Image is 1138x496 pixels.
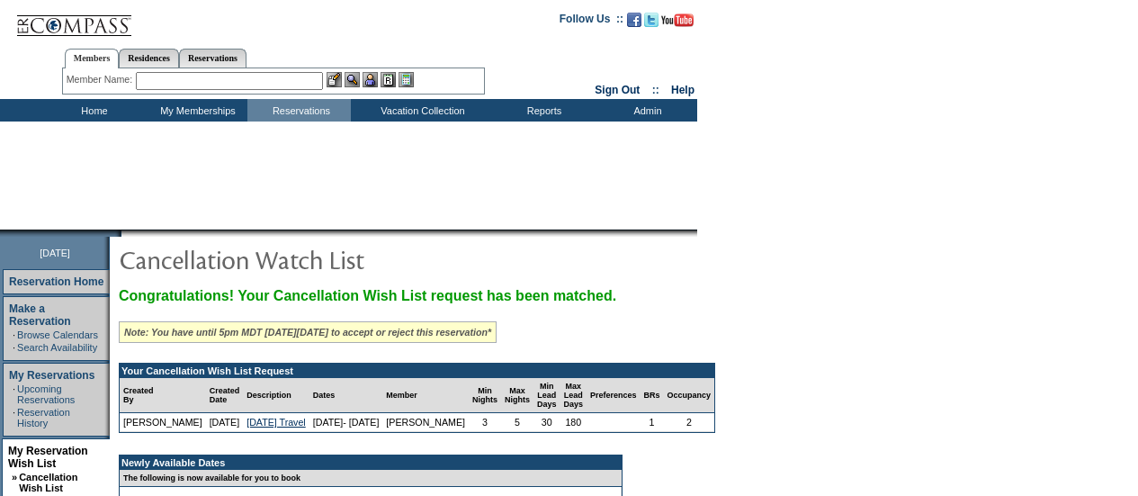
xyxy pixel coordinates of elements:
[120,455,611,470] td: Newly Available Dates
[243,378,309,413] td: Description
[17,342,97,353] a: Search Availability
[399,72,414,87] img: b_calculator.gif
[120,470,611,487] td: The following is now available for you to book
[119,49,179,68] a: Residences
[664,378,715,413] td: Occupancy
[469,378,501,413] td: Min Nights
[381,72,396,87] img: Reservations
[119,241,479,277] img: pgTtlCancellationNotification.gif
[119,288,616,303] span: Congratulations! Your Cancellation Wish List request has been matched.
[247,99,351,122] td: Reservations
[327,72,342,87] img: b_edit.gif
[13,383,15,405] td: ·
[124,327,491,338] i: Note: You have until 5pm MDT [DATE][DATE] to accept or reject this reservation*
[309,413,383,432] td: [DATE]- [DATE]
[641,378,664,413] td: BRs
[8,445,88,470] a: My Reservation Wish List
[65,49,120,68] a: Members
[560,11,623,32] td: Follow Us ::
[627,13,641,27] img: Become our fan on Facebook
[13,407,15,428] td: ·
[627,18,641,29] a: Become our fan on Facebook
[501,413,533,432] td: 5
[533,378,560,413] td: Min Lead Days
[644,18,659,29] a: Follow us on Twitter
[120,364,714,378] td: Your Cancellation Wish List Request
[661,18,694,29] a: Subscribe to our YouTube Channel
[469,413,501,432] td: 3
[345,72,360,87] img: View
[664,413,715,432] td: 2
[560,378,587,413] td: Max Lead Days
[661,14,694,27] img: Subscribe to our YouTube Channel
[206,413,244,432] td: [DATE]
[40,99,144,122] td: Home
[17,383,75,405] a: Upcoming Reservations
[115,230,121,237] img: promoShadowLeftCorner.gif
[560,413,587,432] td: 180
[382,413,469,432] td: [PERSON_NAME]
[121,230,123,237] img: blank.gif
[12,472,17,482] b: »
[9,275,103,288] a: Reservation Home
[40,248,70,258] span: [DATE]
[671,84,694,96] a: Help
[587,378,641,413] td: Preferences
[206,378,244,413] td: Created Date
[644,13,659,27] img: Follow us on Twitter
[246,417,306,428] a: [DATE] Travel
[17,329,98,340] a: Browse Calendars
[179,49,246,68] a: Reservations
[501,378,533,413] td: Max Nights
[351,99,490,122] td: Vacation Collection
[13,342,15,353] td: ·
[533,413,560,432] td: 30
[595,84,640,96] a: Sign Out
[641,413,664,432] td: 1
[17,407,70,428] a: Reservation History
[382,378,469,413] td: Member
[144,99,247,122] td: My Memberships
[490,99,594,122] td: Reports
[120,413,206,432] td: [PERSON_NAME]
[652,84,659,96] span: ::
[363,72,378,87] img: Impersonate
[120,378,206,413] td: Created By
[9,369,94,382] a: My Reservations
[594,99,697,122] td: Admin
[67,72,136,87] div: Member Name:
[309,378,383,413] td: Dates
[19,472,77,493] a: Cancellation Wish List
[9,302,71,328] a: Make a Reservation
[13,329,15,340] td: ·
